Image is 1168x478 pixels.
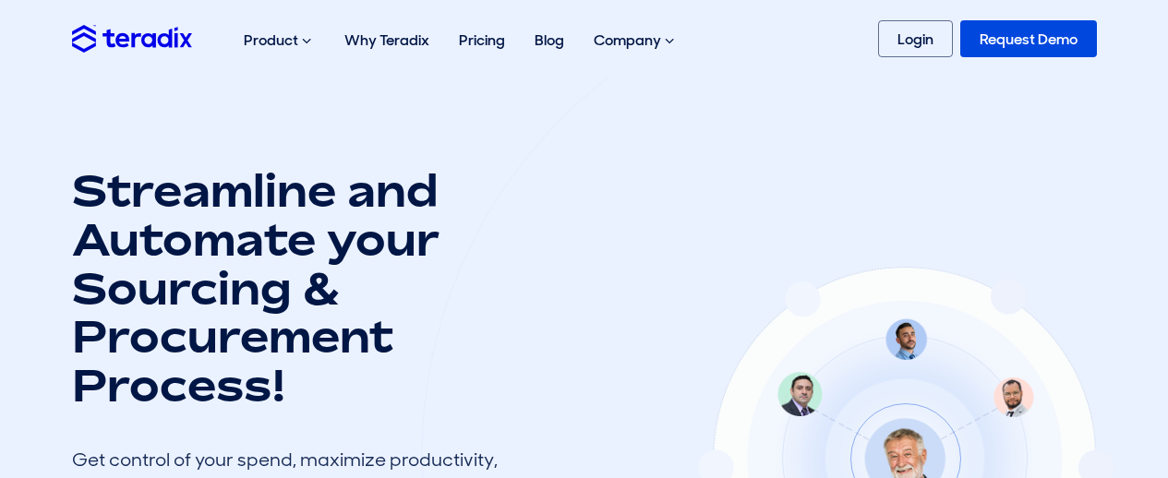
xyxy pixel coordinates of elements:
div: Product [229,11,330,70]
h1: Streamline and Automate your Sourcing & Procurement Process! [72,166,515,410]
a: Why Teradix [330,11,444,69]
a: Request Demo [960,20,1097,57]
a: Pricing [444,11,520,69]
a: Blog [520,11,579,69]
div: Company [579,11,692,70]
a: Login [878,20,953,57]
img: Teradix logo [72,25,192,52]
